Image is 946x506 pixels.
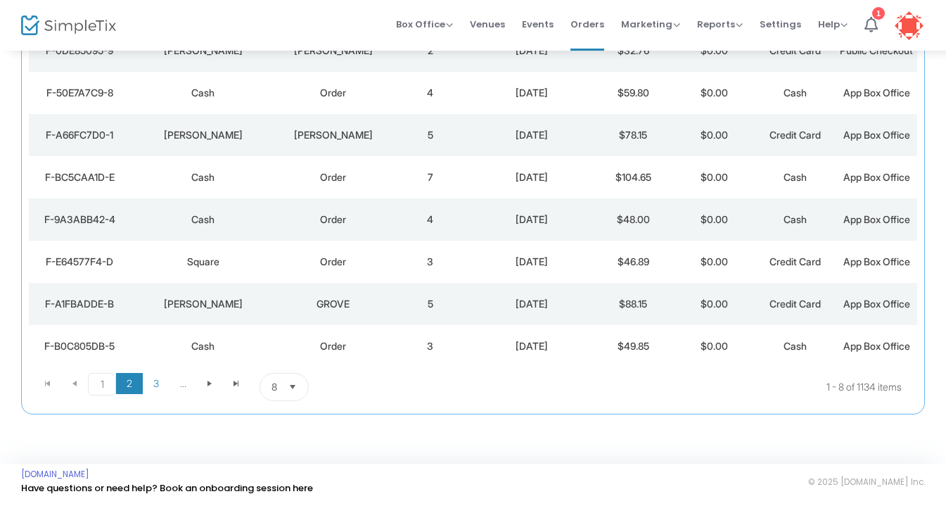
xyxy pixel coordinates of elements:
[475,339,589,353] div: 10/13/2025
[470,6,505,42] span: Venues
[784,171,807,183] span: Cash
[32,170,127,184] div: F-BC5CAA1D-E
[843,171,910,183] span: App Box Office
[674,114,755,156] td: $0.00
[390,241,471,283] td: 3
[32,255,127,269] div: F-E64577F4-D
[134,170,273,184] div: Cash
[843,213,910,225] span: App Box Office
[475,213,589,227] div: 10/13/2025
[843,255,910,267] span: App Box Office
[390,283,471,325] td: 5
[21,469,89,480] a: [DOMAIN_NAME]
[593,283,674,325] td: $88.15
[674,156,755,198] td: $0.00
[475,170,589,184] div: 10/13/2025
[134,86,273,100] div: Cash
[475,297,589,311] div: 10/13/2025
[674,241,755,283] td: $0.00
[475,255,589,269] div: 10/13/2025
[196,373,223,394] span: Go to the next page
[570,6,604,42] span: Orders
[769,255,821,267] span: Credit Card
[784,87,807,99] span: Cash
[32,213,127,227] div: F-9A3ABB42-4
[134,128,273,142] div: Megan
[283,374,302,400] button: Select
[390,156,471,198] td: 7
[390,198,471,241] td: 4
[784,213,807,225] span: Cash
[522,6,554,42] span: Events
[280,339,386,353] div: Order
[593,114,674,156] td: $78.15
[840,44,913,56] span: Public Checkout
[21,481,313,495] a: Have questions or need help? Book an onboarding session here
[593,198,674,241] td: $48.00
[449,373,902,401] kendo-pager-info: 1 - 8 of 1134 items
[843,87,910,99] span: App Box Office
[593,325,674,367] td: $49.85
[32,339,127,353] div: F-B0C805DB-5
[280,128,386,142] div: Sporcic
[143,373,170,394] span: Page 3
[843,340,910,352] span: App Box Office
[88,373,116,396] span: Page 1
[231,378,242,389] span: Go to the last page
[271,380,277,394] span: 8
[621,18,680,31] span: Marketing
[843,298,910,310] span: App Box Office
[280,86,386,100] div: Order
[390,72,471,114] td: 4
[134,339,273,353] div: Cash
[872,7,885,20] div: 1
[843,129,910,141] span: App Box Office
[593,156,674,198] td: $104.65
[593,241,674,283] td: $46.89
[390,114,471,156] td: 5
[280,297,386,311] div: GROVE
[769,298,821,310] span: Credit Card
[808,476,925,488] span: © 2025 [DOMAIN_NAME] Inc.
[475,128,589,142] div: 10/13/2025
[475,86,589,100] div: 10/13/2025
[396,18,453,31] span: Box Office
[390,325,471,367] td: 3
[280,255,386,269] div: Order
[593,72,674,114] td: $59.80
[784,340,807,352] span: Cash
[134,255,273,269] div: Square
[280,170,386,184] div: Order
[134,297,273,311] div: DEREK J
[674,283,755,325] td: $0.00
[818,18,848,31] span: Help
[32,297,127,311] div: F-A1FBADDE-B
[760,6,801,42] span: Settings
[280,213,386,227] div: Order
[32,86,127,100] div: F-50E7A7C9-8
[674,198,755,241] td: $0.00
[204,378,215,389] span: Go to the next page
[223,373,250,394] span: Go to the last page
[697,18,743,31] span: Reports
[32,128,127,142] div: F-A66FC7D0-1
[769,129,821,141] span: Credit Card
[134,213,273,227] div: Cash
[170,373,196,394] span: Page 4
[116,373,143,394] span: Page 2
[674,325,755,367] td: $0.00
[674,72,755,114] td: $0.00
[769,44,821,56] span: Credit Card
